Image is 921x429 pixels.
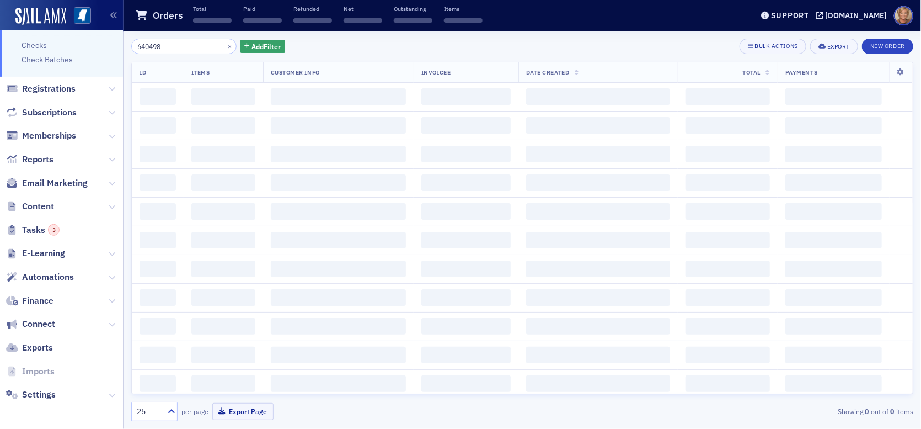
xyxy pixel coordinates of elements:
span: ‌ [271,203,406,220]
span: ‌ [191,347,255,363]
button: Bulk Actions [740,39,806,54]
span: Items [191,68,210,76]
span: ‌ [271,88,406,105]
span: ‌ [271,117,406,134]
span: ‌ [421,203,511,220]
span: ‌ [686,289,770,306]
span: ‌ [271,289,406,306]
span: ‌ [271,261,406,277]
p: Paid [243,5,282,13]
a: Reports [6,153,53,166]
span: ‌ [785,203,882,220]
span: ‌ [444,18,483,23]
a: Tasks3 [6,224,60,236]
button: AddFilter [240,40,286,54]
a: E-Learning [6,247,65,259]
div: Export [827,44,850,50]
span: ‌ [191,88,255,105]
span: Memberships [22,130,76,142]
span: ‌ [686,375,770,392]
span: ‌ [421,232,511,248]
span: ‌ [191,232,255,248]
span: Settings [22,389,56,401]
span: ‌ [140,232,176,248]
span: Registrations [22,83,76,95]
span: ‌ [271,232,406,248]
span: ‌ [140,117,176,134]
strong: 0 [863,406,871,416]
span: ‌ [421,117,511,134]
span: ‌ [140,203,176,220]
span: ‌ [526,261,670,277]
a: Automations [6,271,74,283]
span: ‌ [686,203,770,220]
span: ‌ [686,347,770,363]
span: ‌ [344,18,382,23]
div: Showing out of items [660,406,913,416]
span: ‌ [686,318,770,335]
span: ‌ [785,347,882,363]
div: Bulk Actions [755,43,798,49]
span: ‌ [526,203,670,220]
span: ‌ [140,375,176,392]
span: Reports [22,153,53,166]
a: Connect [6,318,55,330]
span: Customer Info [271,68,320,76]
span: Imports [22,366,55,378]
a: Checks [22,40,47,50]
a: View Homepage [66,7,91,26]
span: ‌ [243,18,282,23]
span: ‌ [526,146,670,162]
a: Exports [6,342,53,354]
span: Subscriptions [22,107,77,119]
span: ‌ [271,146,406,162]
span: ‌ [271,375,406,392]
button: New Order [862,39,913,54]
span: E-Learning [22,247,65,259]
p: Outstanding [394,5,432,13]
a: Registrations [6,83,76,95]
div: Support [771,10,809,20]
span: ‌ [140,146,176,162]
a: Memberships [6,130,76,142]
button: Export [810,39,858,54]
span: ‌ [271,174,406,191]
span: ‌ [140,289,176,306]
span: ‌ [191,289,255,306]
a: Content [6,200,54,213]
span: ‌ [271,347,406,363]
span: ‌ [526,174,670,191]
span: ‌ [140,174,176,191]
strong: 0 [888,406,896,416]
span: ‌ [785,117,882,134]
a: Finance [6,295,53,307]
a: Check Batches [22,55,73,65]
span: ‌ [193,18,232,23]
span: ‌ [191,117,255,134]
span: ‌ [271,318,406,335]
span: ‌ [394,18,432,23]
span: Profile [894,6,913,25]
span: ‌ [191,375,255,392]
p: Net [344,5,382,13]
img: SailAMX [74,7,91,24]
div: 25 [137,406,161,417]
p: Items [444,5,483,13]
span: ‌ [191,146,255,162]
p: Total [193,5,232,13]
span: ‌ [526,347,670,363]
span: ‌ [526,232,670,248]
span: Connect [22,318,55,330]
span: ‌ [686,174,770,191]
span: Content [22,200,54,213]
button: [DOMAIN_NAME] [816,12,891,19]
img: SailAMX [15,8,66,25]
span: Total [743,68,761,76]
span: ‌ [526,375,670,392]
span: ‌ [140,347,176,363]
span: ‌ [140,261,176,277]
span: ‌ [421,318,511,335]
span: ‌ [785,88,882,105]
span: ‌ [140,88,176,105]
